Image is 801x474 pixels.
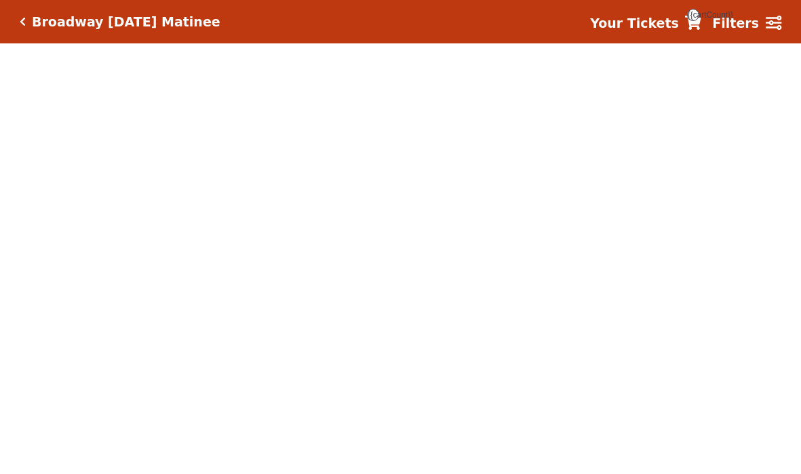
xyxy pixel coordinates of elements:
[712,14,781,33] a: Filters
[32,14,220,30] h5: Broadway [DATE] Matinee
[687,9,699,21] span: {{cartCount}}
[590,16,679,31] strong: Your Tickets
[590,14,701,33] a: Your Tickets {{cartCount}}
[20,17,26,26] a: Click here to go back to filters
[712,16,759,31] strong: Filters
